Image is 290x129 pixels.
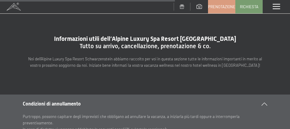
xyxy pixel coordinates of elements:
[208,0,235,13] a: Prenotazione
[54,35,236,42] span: Informazioni utili dell’Alpine Luxury Spa Resort [GEOGRAPHIC_DATA]
[24,56,266,69] p: Noi dell’Alpine Luxury Spa Resort Schwarzenstein abbiamo raccolto per voi in questa sezione tutte...
[236,0,262,13] a: Richiesta
[23,101,81,107] span: Condizioni di annullamento
[208,4,235,9] span: Prenotazione
[240,4,258,9] span: Richiesta
[80,42,211,50] span: Tutto su arrivo, cancellazione, prenotazione & co.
